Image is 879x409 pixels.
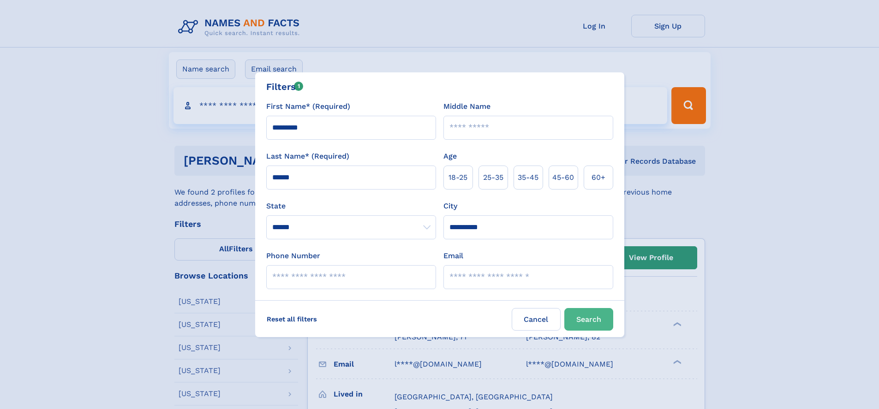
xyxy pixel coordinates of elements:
[261,308,323,330] label: Reset all filters
[443,250,463,261] label: Email
[552,172,574,183] span: 45‑60
[512,308,561,331] label: Cancel
[592,172,605,183] span: 60+
[266,80,304,94] div: Filters
[266,101,350,112] label: First Name* (Required)
[266,250,320,261] label: Phone Number
[266,201,436,212] label: State
[518,172,538,183] span: 35‑45
[483,172,503,183] span: 25‑35
[443,151,457,162] label: Age
[266,151,349,162] label: Last Name* (Required)
[443,201,457,212] label: City
[448,172,467,183] span: 18‑25
[564,308,613,331] button: Search
[443,101,490,112] label: Middle Name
